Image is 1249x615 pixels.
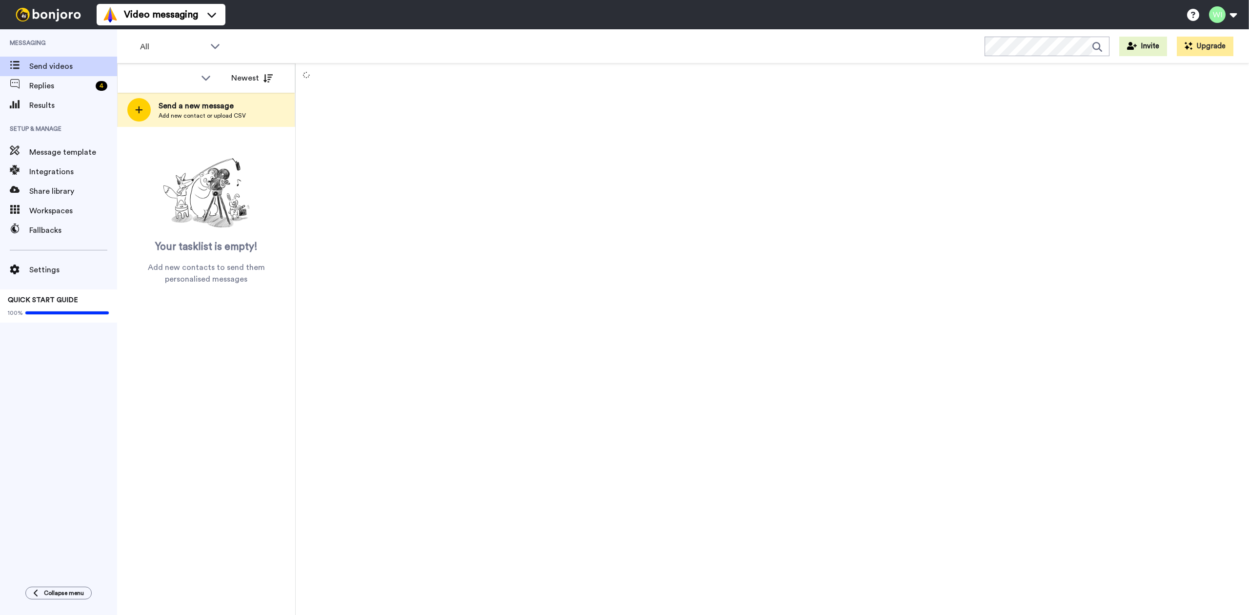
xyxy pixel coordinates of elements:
[159,100,246,112] span: Send a new message
[25,587,92,599] button: Collapse menu
[29,146,117,158] span: Message template
[8,297,78,304] span: QUICK START GUIDE
[29,185,117,197] span: Share library
[29,205,117,217] span: Workspaces
[1119,37,1167,56] button: Invite
[96,81,107,91] div: 4
[44,589,84,597] span: Collapse menu
[8,309,23,317] span: 100%
[29,61,117,72] span: Send videos
[1177,37,1233,56] button: Upgrade
[224,68,280,88] button: Newest
[155,240,258,254] span: Your tasklist is empty!
[140,41,205,53] span: All
[29,100,117,111] span: Results
[29,225,117,236] span: Fallbacks
[132,262,281,285] span: Add new contacts to send them personalised messages
[159,112,246,120] span: Add new contact or upload CSV
[12,8,85,21] img: bj-logo-header-white.svg
[158,154,255,232] img: ready-set-action.png
[102,7,118,22] img: vm-color.svg
[29,264,117,276] span: Settings
[29,80,92,92] span: Replies
[29,166,117,178] span: Integrations
[124,8,198,21] span: Video messaging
